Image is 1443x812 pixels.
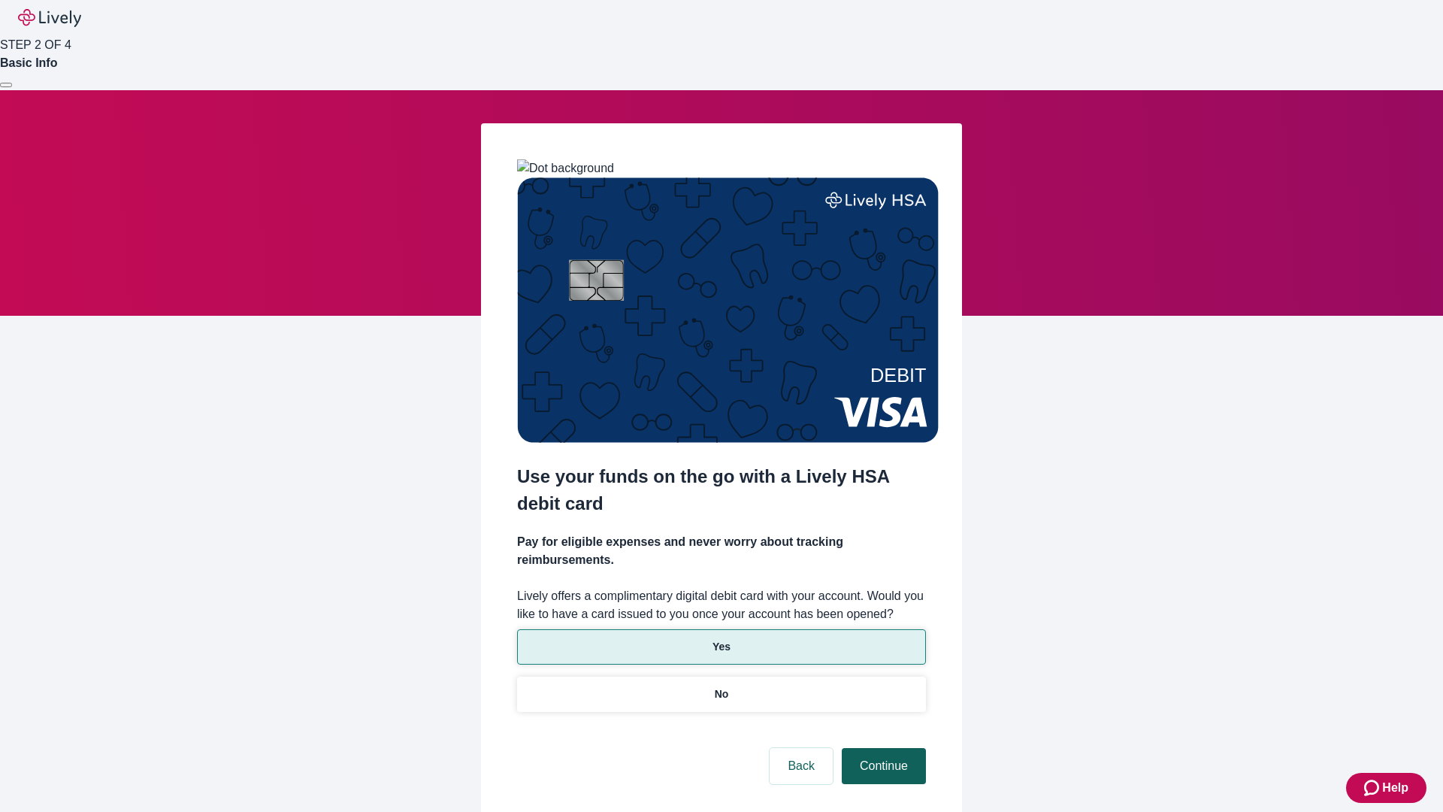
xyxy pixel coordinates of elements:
[517,629,926,665] button: Yes
[1364,779,1382,797] svg: Zendesk support icon
[517,159,614,177] img: Dot background
[18,9,81,27] img: Lively
[517,463,926,517] h2: Use your funds on the go with a Lively HSA debit card
[715,686,729,702] p: No
[1346,773,1426,803] button: Zendesk support iconHelp
[770,748,833,784] button: Back
[517,587,926,623] label: Lively offers a complimentary digital debit card with your account. Would you like to have a card...
[517,533,926,569] h4: Pay for eligible expenses and never worry about tracking reimbursements.
[842,748,926,784] button: Continue
[712,639,731,655] p: Yes
[517,177,939,443] img: Debit card
[1382,779,1408,797] span: Help
[517,677,926,712] button: No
